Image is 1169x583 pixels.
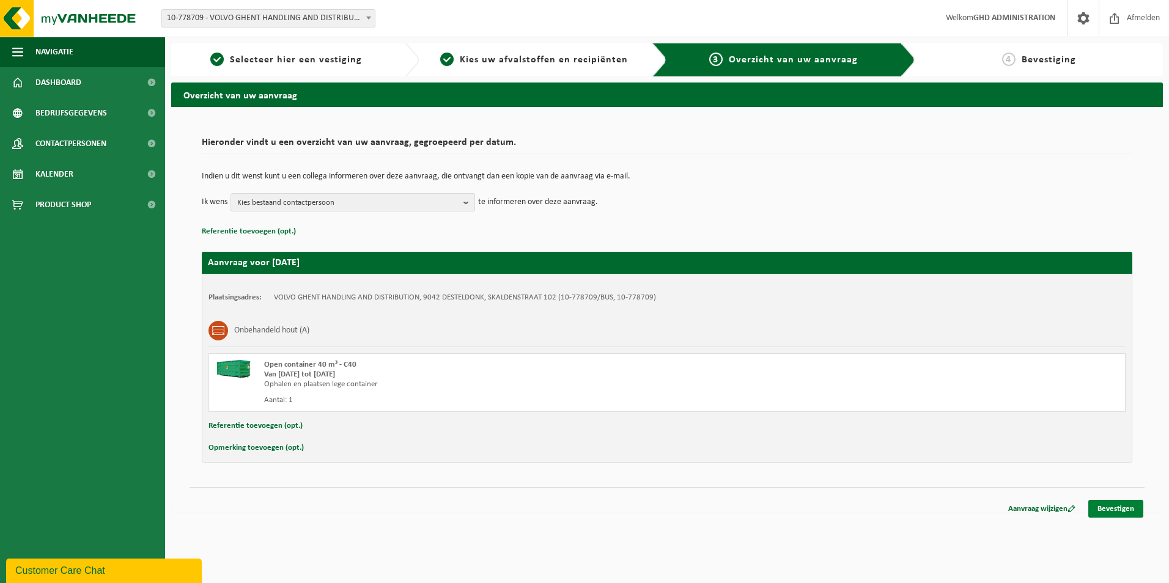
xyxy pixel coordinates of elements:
button: Referentie toevoegen (opt.) [208,418,303,434]
span: 4 [1002,53,1016,66]
p: te informeren over deze aanvraag. [478,193,598,211]
span: Product Shop [35,189,91,220]
span: Kies bestaand contactpersoon [237,194,459,212]
span: Bedrijfsgegevens [35,98,107,128]
span: Kies uw afvalstoffen en recipiënten [460,55,628,65]
strong: Plaatsingsadres: [208,293,262,301]
h2: Hieronder vindt u een overzicht van uw aanvraag, gegroepeerd per datum. [202,137,1132,154]
div: Ophalen en plaatsen lege container [264,380,716,389]
span: Overzicht van uw aanvraag [729,55,858,65]
a: Bevestigen [1088,500,1143,518]
h2: Overzicht van uw aanvraag [171,82,1163,106]
span: 1 [210,53,224,66]
span: Navigatie [35,37,73,67]
div: Aantal: 1 [264,395,716,405]
button: Kies bestaand contactpersoon [230,193,475,211]
td: VOLVO GHENT HANDLING AND DISTRIBUTION, 9042 DESTELDONK, SKALDENSTRAAT 102 (10-778709/BUS, 10-778709) [274,293,656,302]
span: 3 [709,53,723,66]
span: Bevestiging [1022,55,1076,65]
strong: GHD ADMINISTRATION [973,13,1055,23]
a: 2Kies uw afvalstoffen en recipiënten [426,53,643,67]
span: Open container 40 m³ - C40 [264,361,356,369]
button: Referentie toevoegen (opt.) [202,224,296,240]
span: 10-778709 - VOLVO GHENT HANDLING AND DISTRIBUTION - DESTELDONK [162,10,375,27]
strong: Aanvraag voor [DATE] [208,258,300,268]
iframe: chat widget [6,556,204,583]
h3: Onbehandeld hout (A) [234,321,309,340]
span: 2 [440,53,454,66]
a: 1Selecteer hier een vestiging [177,53,395,67]
span: Kalender [35,159,73,189]
img: HK-XC-40-GN-00.png [215,360,252,378]
button: Opmerking toevoegen (opt.) [208,440,304,456]
p: Indien u dit wenst kunt u een collega informeren over deze aanvraag, die ontvangt dan een kopie v... [202,172,1132,181]
span: 10-778709 - VOLVO GHENT HANDLING AND DISTRIBUTION - DESTELDONK [161,9,375,28]
strong: Van [DATE] tot [DATE] [264,370,335,378]
p: Ik wens [202,193,227,211]
span: Selecteer hier een vestiging [230,55,362,65]
a: Aanvraag wijzigen [999,500,1085,518]
span: Dashboard [35,67,81,98]
span: Contactpersonen [35,128,106,159]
